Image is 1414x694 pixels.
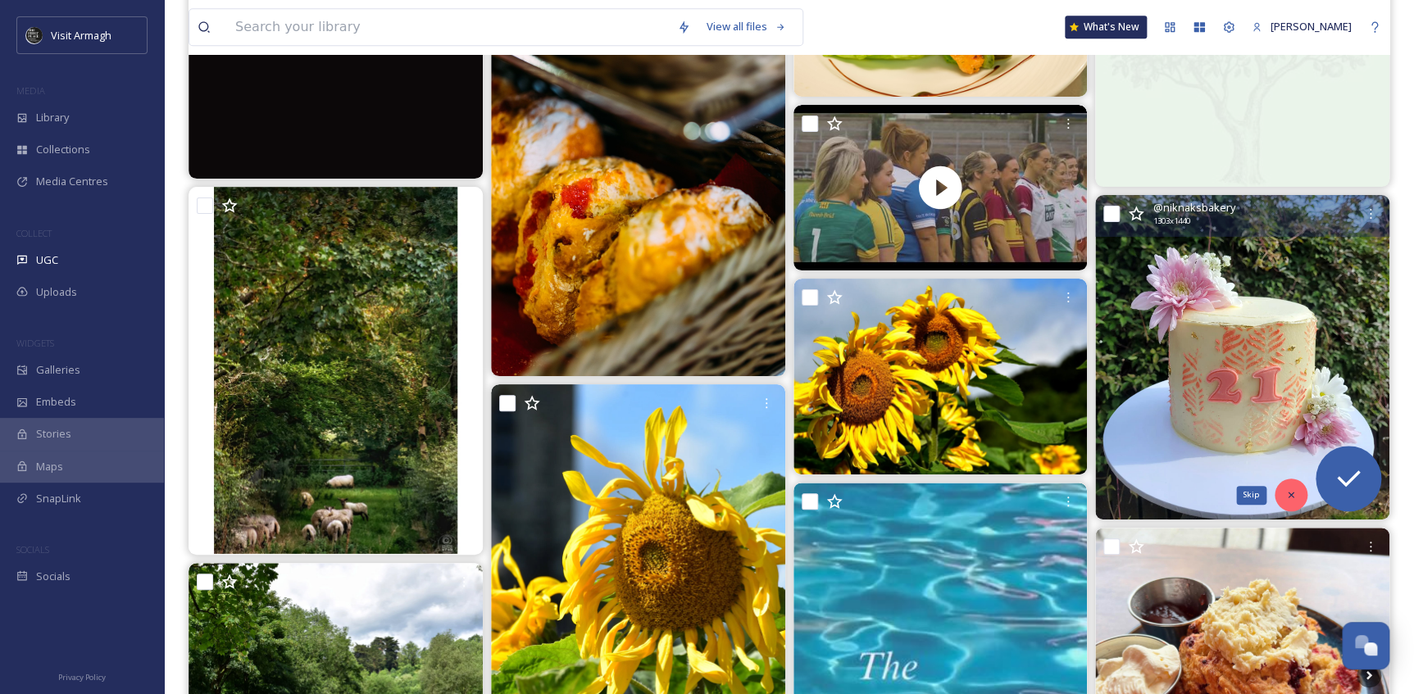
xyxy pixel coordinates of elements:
span: SOCIALS [16,543,49,556]
span: COLLECT [16,227,52,239]
span: Library [36,110,69,125]
span: SnapLink [36,491,81,506]
div: Skip [1236,486,1266,504]
span: Collections [36,142,90,157]
video: 🎥 Highlights from the launch of the Armagh Credit Union Junior, Intermediate & Senior Camogie Cha... [793,105,1087,270]
span: [PERSON_NAME] [1271,19,1352,34]
img: Chapter 21🪷✨️ ▪️ ▪️ ▪️ #northernireland #portadown #armagh #banbridge #lisburn #lurgan #craigavon... [1095,195,1389,519]
input: Search your library [227,9,669,45]
span: Galleries [36,362,80,378]
span: WIDGETS [16,337,54,349]
img: #northernireland #ireland #armagh #countyarmagh #visitarmagh #sunflowerfestival #sunflowers #ball... [793,279,1088,474]
span: Media Centres [36,174,108,189]
button: Open Chat [1342,622,1389,669]
span: @ niknaksbakery [1153,200,1234,215]
span: Stories [36,426,71,442]
a: Privacy Policy [58,666,106,686]
span: Maps [36,459,63,474]
span: Privacy Policy [58,672,106,683]
span: 1303 x 1440 [1153,215,1189,227]
span: Socials [36,569,70,584]
a: [PERSON_NAME] [1244,11,1360,43]
span: Visit Armagh [51,28,111,43]
span: MEDIA [16,84,45,97]
a: View all files [698,11,794,43]
img: THE-FIRST-PLACE-VISIT-ARMAGH.COM-BLACK.jpg [26,27,43,43]
span: UGC [36,252,58,268]
a: What's New [1065,16,1147,39]
img: 📚✏️After the school drop-off, why not take a moment for yourself? Pop into Armagh City Hotel for ... [491,8,785,375]
span: Embeds [36,394,76,410]
img: last day of summer & the leaves are already on the turn 🍃🍂🐑 . #lastdayofsummer #endofsummer #leaf... [189,187,483,554]
span: Uploads [36,284,77,300]
img: thumbnail [793,105,1087,270]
